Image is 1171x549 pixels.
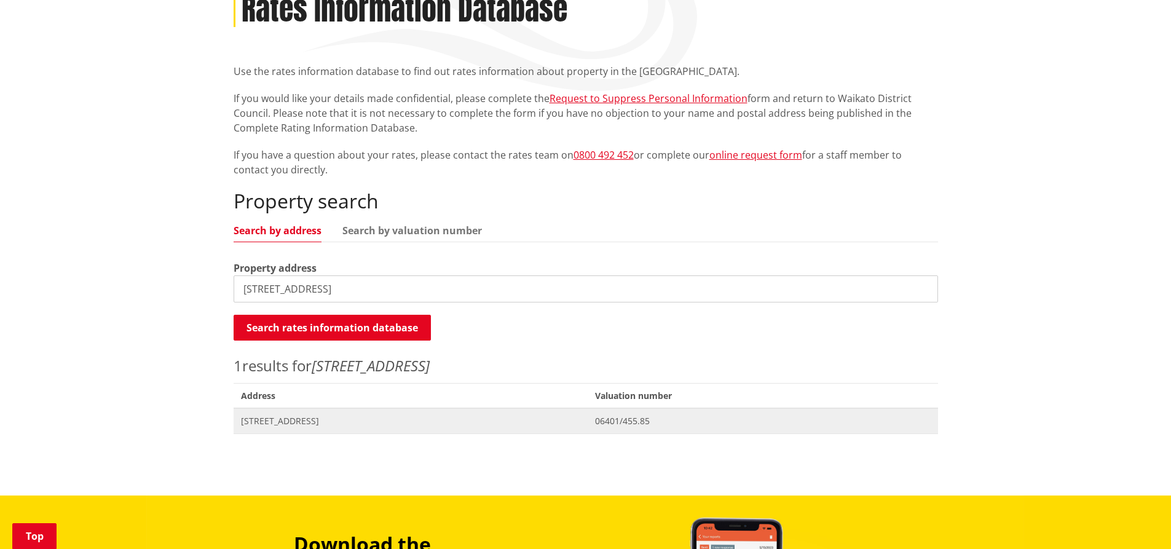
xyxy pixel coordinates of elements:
a: Search by address [234,226,321,235]
label: Property address [234,261,317,275]
span: [STREET_ADDRESS] [241,415,581,427]
span: Valuation number [588,383,937,408]
a: Search by valuation number [342,226,482,235]
span: 1 [234,355,242,376]
input: e.g. Duke Street NGARUAWAHIA [234,275,938,302]
p: results for [234,355,938,377]
a: Request to Suppress Personal Information [550,92,747,105]
button: Search rates information database [234,315,431,341]
span: Address [234,383,588,408]
a: online request form [709,148,802,162]
p: If you would like your details made confidential, please complete the form and return to Waikato ... [234,91,938,135]
iframe: Messenger Launcher [1114,497,1159,542]
em: [STREET_ADDRESS] [312,355,430,376]
h2: Property search [234,189,938,213]
p: Use the rates information database to find out rates information about property in the [GEOGRAPHI... [234,64,938,79]
span: 06401/455.85 [595,415,930,427]
a: Top [12,523,57,549]
a: 0800 492 452 [574,148,634,162]
a: [STREET_ADDRESS] 06401/455.85 [234,408,938,433]
p: If you have a question about your rates, please contact the rates team on or complete our for a s... [234,148,938,177]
